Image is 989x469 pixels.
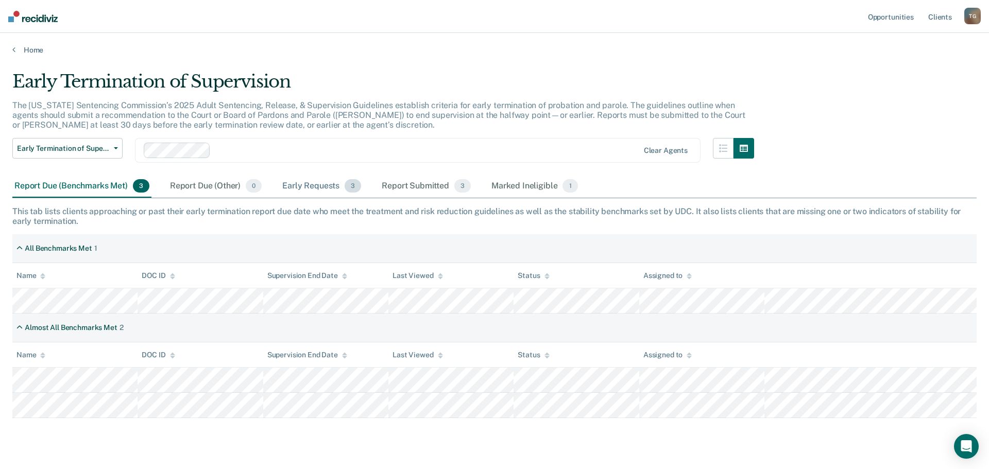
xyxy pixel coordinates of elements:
[168,175,264,198] div: Report Due (Other)0
[280,175,363,198] div: Early Requests3
[393,351,442,359] div: Last Viewed
[643,271,692,280] div: Assigned to
[964,8,981,24] div: T G
[142,351,175,359] div: DOC ID
[12,206,977,226] div: This tab lists clients approaching or past their early termination report due date who meet the t...
[133,179,149,193] span: 3
[562,179,577,193] span: 1
[393,271,442,280] div: Last Viewed
[12,319,128,336] div: Almost All Benchmarks Met2
[12,100,745,130] p: The [US_STATE] Sentencing Commission’s 2025 Adult Sentencing, Release, & Supervision Guidelines e...
[16,271,45,280] div: Name
[454,179,471,193] span: 3
[12,175,151,198] div: Report Due (Benchmarks Met)3
[8,11,58,22] img: Recidiviz
[12,45,977,55] a: Home
[644,146,688,155] div: Clear agents
[267,351,347,359] div: Supervision End Date
[25,323,117,332] div: Almost All Benchmarks Met
[518,271,549,280] div: Status
[964,8,981,24] button: TG
[643,351,692,359] div: Assigned to
[345,179,361,193] span: 3
[94,244,97,253] div: 1
[120,323,124,332] div: 2
[12,71,754,100] div: Early Termination of Supervision
[142,271,175,280] div: DOC ID
[246,179,262,193] span: 0
[267,271,347,280] div: Supervision End Date
[954,434,979,459] div: Open Intercom Messenger
[17,144,110,153] span: Early Termination of Supervision
[489,175,580,198] div: Marked Ineligible1
[16,351,45,359] div: Name
[12,240,101,257] div: All Benchmarks Met1
[12,138,123,159] button: Early Termination of Supervision
[518,351,549,359] div: Status
[380,175,473,198] div: Report Submitted3
[25,244,92,253] div: All Benchmarks Met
